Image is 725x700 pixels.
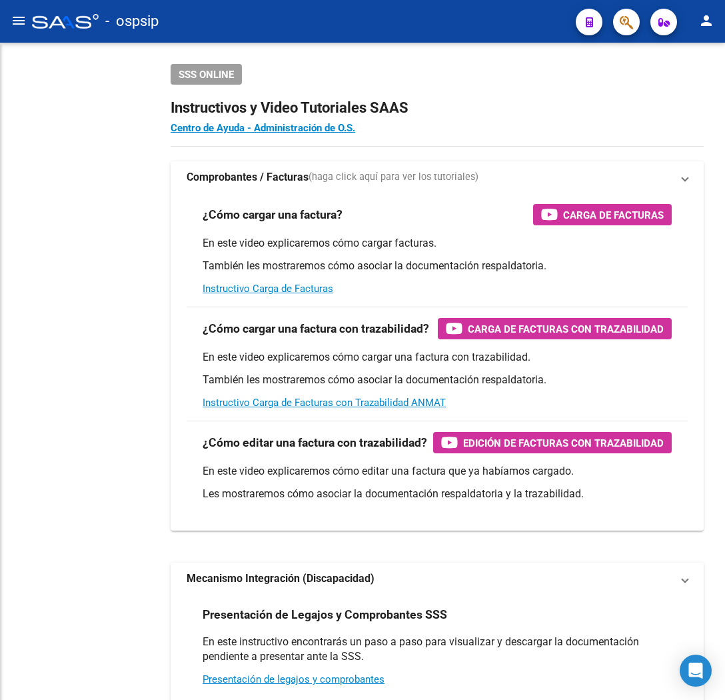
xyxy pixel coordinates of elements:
[179,69,234,81] span: SSS ONLINE
[203,673,384,685] a: Presentación de legajos y comprobantes
[309,170,478,185] span: (haga click aquí para ver los tutoriales)
[11,13,27,29] mat-icon: menu
[680,655,712,687] div: Open Intercom Messenger
[463,435,664,451] span: Edición de Facturas con Trazabilidad
[203,487,672,501] p: Les mostraremos cómo asociar la documentación respaldatoria y la trazabilidad.
[203,350,672,365] p: En este video explicaremos cómo cargar una factura con trazabilidad.
[187,571,374,586] strong: Mecanismo Integración (Discapacidad)
[203,605,447,624] h3: Presentación de Legajos y Comprobantes SSS
[171,563,704,595] mat-expansion-panel-header: Mecanismo Integración (Discapacidad)
[171,161,704,193] mat-expansion-panel-header: Comprobantes / Facturas(haga click aquí para ver los tutoriales)
[203,635,672,664] p: En este instructivo encontrarás un paso a paso para visualizar y descargar la documentación pendi...
[171,193,704,531] div: Comprobantes / Facturas(haga click aquí para ver los tutoriales)
[203,205,343,224] h3: ¿Cómo cargar una factura?
[203,433,427,452] h3: ¿Cómo editar una factura con trazabilidad?
[468,321,664,337] span: Carga de Facturas con Trazabilidad
[438,318,672,339] button: Carga de Facturas con Trazabilidad
[563,207,664,223] span: Carga de Facturas
[187,170,309,185] strong: Comprobantes / Facturas
[105,7,159,36] span: - ospsip
[203,283,333,295] a: Instructivo Carga de Facturas
[171,122,355,134] a: Centro de Ayuda - Administración de O.S.
[698,13,714,29] mat-icon: person
[203,259,672,273] p: También les mostraremos cómo asociar la documentación respaldatoria.
[171,64,242,85] button: SSS ONLINE
[171,95,704,121] h2: Instructivos y Video Tutoriales SAAS
[203,236,672,251] p: En este video explicaremos cómo cargar facturas.
[433,432,672,453] button: Edición de Facturas con Trazabilidad
[203,464,672,479] p: En este video explicaremos cómo editar una factura que ya habíamos cargado.
[203,373,672,387] p: También les mostraremos cómo asociar la documentación respaldatoria.
[533,204,672,225] button: Carga de Facturas
[203,397,446,409] a: Instructivo Carga de Facturas con Trazabilidad ANMAT
[203,319,429,338] h3: ¿Cómo cargar una factura con trazabilidad?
